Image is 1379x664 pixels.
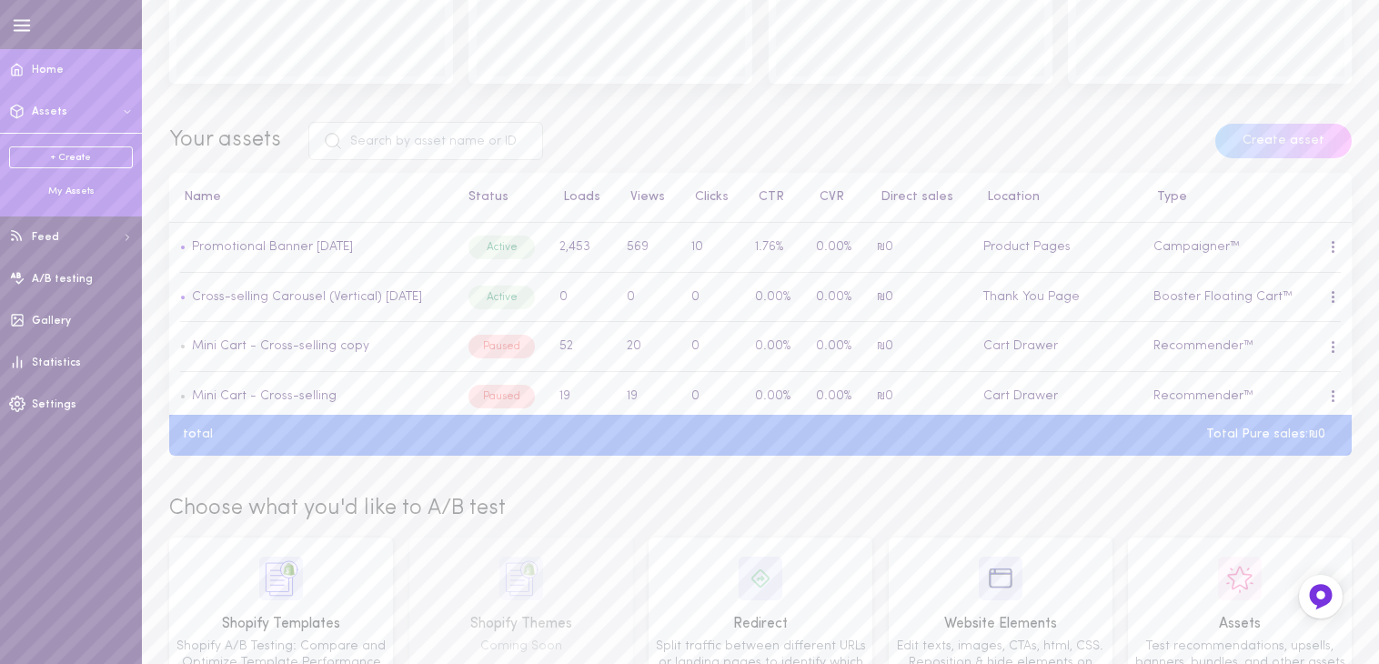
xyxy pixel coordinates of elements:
img: icon [499,557,543,600]
td: ₪0 [867,223,972,273]
button: Loads [554,191,600,204]
img: icon [259,557,303,600]
div: Redirect [655,613,866,636]
div: Coming Soon [416,639,627,655]
span: Your assets [169,129,281,151]
span: Home [32,65,64,75]
button: Clicks [686,191,729,204]
td: 569 [617,223,681,273]
td: 0.00% [805,372,866,422]
td: 0 [680,272,744,322]
a: Mini Cart - Cross-selling copy [192,339,369,353]
span: Assets [32,106,67,117]
td: 0.00% [805,223,866,273]
a: Promotional Banner [DATE] [192,240,353,254]
a: Mini Cart - Cross-selling [192,389,337,403]
div: Active [468,286,535,309]
td: 0 [680,322,744,372]
td: 19 [549,372,617,422]
td: 0 [617,272,681,322]
div: total [169,428,226,441]
div: Website Elements [895,613,1106,636]
a: Cross-selling Carousel (Vertical) [DATE] [186,290,422,304]
td: 52 [549,322,617,372]
span: Gallery [32,316,71,327]
span: Choose what you'd like to A/B test [169,498,506,519]
button: Views [621,191,665,204]
a: + Create [9,146,133,168]
div: Active [468,236,535,259]
input: Search by asset name or ID [308,122,543,160]
td: ₪0 [867,372,972,422]
div: Shopify Themes [416,613,627,636]
span: Product Pages [983,240,1071,254]
div: Assets [1134,613,1345,636]
span: Cart Drawer [983,339,1058,353]
td: 1.76% [744,223,805,273]
td: 0.00% [744,372,805,422]
div: Paused [468,385,535,408]
td: 0.00% [744,322,805,372]
button: CVR [810,191,844,204]
span: A/B testing [32,274,93,285]
span: • [180,240,186,254]
button: Location [978,191,1040,204]
td: 0.00% [805,322,866,372]
button: Direct sales [871,191,953,204]
button: Create asset [1215,124,1352,158]
span: Thank You Page [983,290,1080,304]
td: 0.00% [805,272,866,322]
img: icon [739,557,782,600]
button: Type [1148,191,1187,204]
div: Paused [468,335,535,358]
button: Status [459,191,508,204]
span: Cart Drawer [983,389,1058,403]
td: ₪0 [867,272,972,322]
a: Mini Cart - Cross-selling [186,389,337,403]
td: 19 [617,372,681,422]
span: Campaigner™ [1153,240,1240,254]
span: Booster Floating Cart™ [1153,290,1293,304]
span: Settings [32,399,76,410]
td: 2,453 [549,223,617,273]
a: Promotional Banner [DATE] [186,240,353,254]
td: 0 [549,272,617,322]
td: 0.00% [744,272,805,322]
span: • [180,290,186,304]
span: • [180,389,186,403]
button: CTR [750,191,784,204]
span: Recommender™ [1153,389,1253,403]
span: Statistics [32,357,81,368]
img: icon [979,557,1022,600]
img: Feedback Button [1307,583,1334,610]
span: • [180,339,186,353]
td: 10 [680,223,744,273]
td: ₪0 [867,322,972,372]
img: icon [1218,557,1262,600]
a: Mini Cart - Cross-selling copy [186,339,369,353]
div: Shopify Templates [176,613,387,636]
a: Cross-selling Carousel (Vertical) [DATE] [192,290,422,304]
span: Recommender™ [1153,339,1253,353]
td: 0 [680,372,744,422]
td: 20 [617,322,681,372]
span: Feed [32,232,59,243]
div: My Assets [9,185,133,198]
button: Name [175,191,221,204]
div: Total Pure sales: ₪0 [1193,428,1339,441]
